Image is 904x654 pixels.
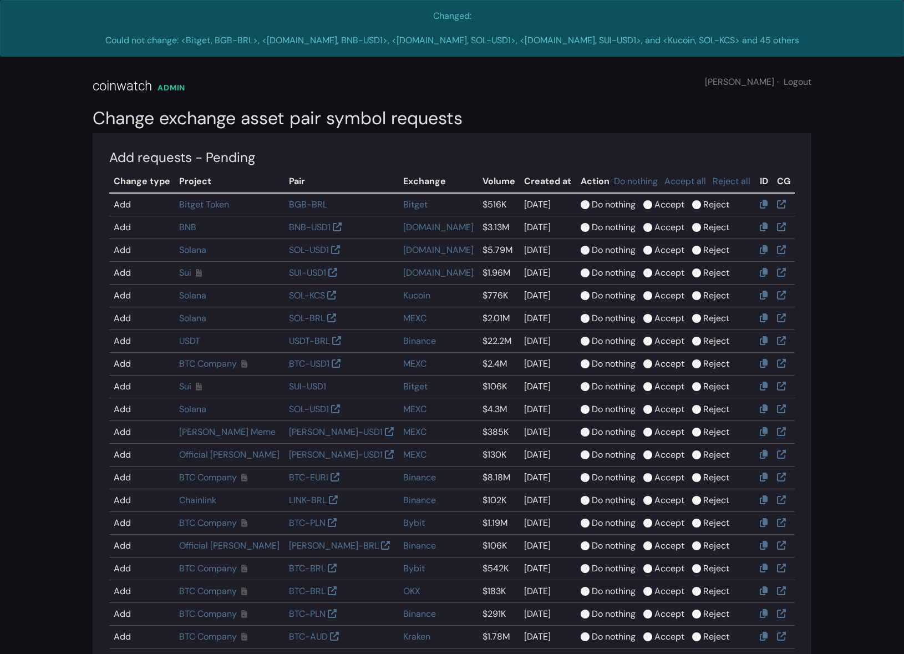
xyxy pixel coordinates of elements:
td: [DATE] [520,307,576,330]
a: BTC Company [179,562,237,574]
label: Reject [703,494,729,507]
label: Reject [703,630,729,643]
a: BTC-USD1 [289,358,329,369]
label: Accept [654,380,684,393]
td: $5.79M [478,239,520,262]
a: SOL-KCS [289,290,325,301]
td: $130K [478,444,520,467]
label: Accept [654,448,684,462]
td: [DATE] [520,580,576,603]
a: Logout [784,76,811,88]
a: BTC Company [179,517,237,529]
td: $106K [478,535,520,557]
a: [PERSON_NAME]-BRL [289,540,379,551]
a: Solana [179,244,206,256]
td: Add [109,239,175,262]
a: LINK-BRL [289,494,327,506]
td: Add [109,353,175,376]
a: Bybit [403,562,425,574]
a: MEXC [403,426,426,438]
div: ADMIN [158,82,185,94]
td: [DATE] [520,193,576,216]
label: Accept [654,312,684,325]
td: Add [109,467,175,489]
a: Binance [403,472,436,483]
td: Add [109,626,175,648]
a: Solana [179,403,206,415]
th: Project [175,170,285,193]
label: Do nothing [592,221,636,234]
td: Add [109,376,175,398]
div: [PERSON_NAME] [705,75,811,89]
td: [DATE] [520,398,576,421]
label: Reject [703,357,729,371]
td: Add [109,535,175,557]
label: Do nothing [592,266,636,280]
a: Binance [403,608,436,620]
td: Add [109,489,175,512]
label: Accept [654,630,684,643]
td: $4.3M [478,398,520,421]
td: $1.19M [478,512,520,535]
a: Bitget [403,199,428,210]
td: $516K [478,193,520,216]
td: Add [109,330,175,353]
label: Reject [703,289,729,302]
label: Reject [703,585,729,598]
label: Do nothing [592,607,636,621]
a: Binance [403,494,436,506]
label: Accept [654,562,684,575]
label: Do nothing [592,494,636,507]
a: MEXC [403,358,426,369]
label: Do nothing [592,585,636,598]
td: [DATE] [520,626,576,648]
a: Kraken [403,631,430,642]
a: BTC Company [179,358,237,369]
td: Add [109,580,175,603]
td: [DATE] [520,262,576,285]
th: CG [773,170,795,193]
label: Reject [703,403,729,416]
a: Solana [179,312,206,324]
a: Bitget [403,381,428,392]
td: $102K [478,489,520,512]
a: Bitget Token [179,199,229,210]
th: Volume [478,170,520,193]
td: $3.13M [478,216,520,239]
td: Add [109,285,175,307]
td: $385K [478,421,520,444]
td: Add [109,262,175,285]
h4: Add requests - Pending [109,150,795,166]
label: Do nothing [592,516,636,530]
td: [DATE] [520,535,576,557]
label: Accept [654,516,684,530]
td: $1.78M [478,626,520,648]
label: Do nothing [592,334,636,348]
a: SUI-USD1 [289,381,326,392]
a: MEXC [403,449,426,460]
label: Accept [654,425,684,439]
label: Accept [654,607,684,621]
label: Reject [703,425,729,439]
label: Reject [703,312,729,325]
label: Reject [703,198,729,211]
td: $542K [478,557,520,580]
td: [DATE] [520,421,576,444]
td: [DATE] [520,603,576,626]
td: Add [109,307,175,330]
label: Accept [654,198,684,211]
a: MEXC [403,312,426,324]
a: BTC Company [179,608,237,620]
a: Kucoin [403,290,430,301]
td: [DATE] [520,353,576,376]
a: [PERSON_NAME] Meme [179,426,276,438]
a: BTC-AUD [289,631,328,642]
td: Add [109,444,175,467]
a: [DOMAIN_NAME] [403,221,474,233]
a: [PERSON_NAME]-USD1 [289,426,383,438]
td: [DATE] [520,239,576,262]
a: Reject all [713,175,750,187]
label: Accept [654,585,684,598]
a: Solana [179,290,206,301]
label: Do nothing [592,380,636,393]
